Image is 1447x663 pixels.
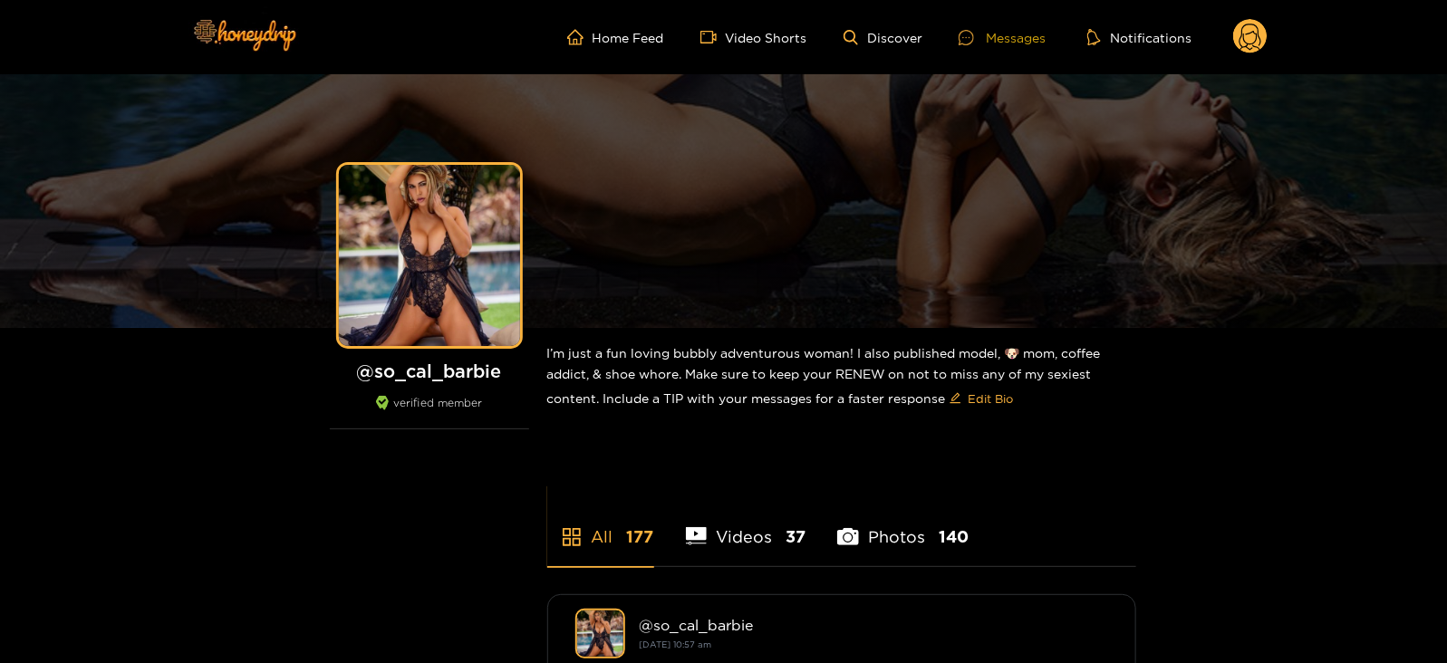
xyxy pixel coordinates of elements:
span: 177 [627,525,654,548]
span: edit [950,392,961,406]
button: editEdit Bio [946,384,1018,413]
small: [DATE] 10:57 am [640,639,712,649]
a: Video Shorts [700,29,807,45]
img: so_cal_barbie [575,609,625,658]
span: 140 [939,525,969,548]
span: appstore [561,526,583,548]
div: verified member [330,396,529,429]
span: video-camera [700,29,726,45]
h1: @ so_cal_barbie [330,360,529,382]
span: Edit Bio [969,389,1014,408]
a: Discover [844,30,922,45]
span: home [567,29,593,45]
li: Videos [686,485,806,566]
div: I’m just a fun loving bubbly adventurous woman! I also published model, 🐶 mom, coffee addict, & s... [547,328,1136,428]
button: Notifications [1082,28,1197,46]
li: Photos [837,485,969,566]
div: @ so_cal_barbie [640,617,1108,633]
a: Home Feed [567,29,664,45]
div: Messages [959,27,1046,48]
li: All [547,485,654,566]
span: 37 [786,525,805,548]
